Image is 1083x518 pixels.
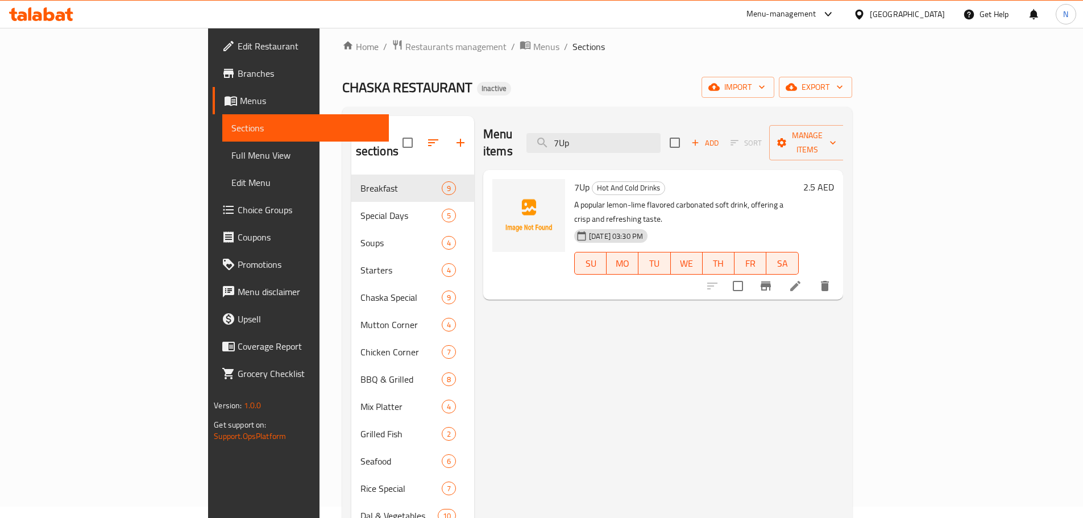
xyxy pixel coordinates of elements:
[584,231,648,242] span: [DATE] 03:30 PM
[442,210,455,221] span: 5
[442,400,456,413] div: items
[442,454,456,468] div: items
[442,183,455,194] span: 9
[442,263,456,277] div: items
[766,252,798,275] button: SA
[342,39,852,54] nav: breadcrumb
[360,427,442,441] span: Grilled Fish
[643,255,666,272] span: TU
[360,291,442,304] span: Chaska Special
[240,94,380,107] span: Menus
[213,196,389,223] a: Choice Groups
[213,87,389,114] a: Menus
[442,374,455,385] span: 8
[442,482,456,495] div: items
[442,483,455,494] span: 7
[351,393,474,420] div: Mix Platter4
[214,429,286,444] a: Support.OpsPlatform
[726,274,750,298] span: Select to update
[396,131,420,155] span: Select all sections
[351,202,474,229] div: Special Days5
[442,318,456,331] div: items
[360,400,442,413] span: Mix Platter
[803,179,834,195] h6: 2.5 AED
[360,236,442,250] span: Soups
[238,367,380,380] span: Grocery Checklist
[213,32,389,60] a: Edit Restaurant
[213,360,389,387] a: Grocery Checklist
[735,252,766,275] button: FR
[351,420,474,447] div: Grilled Fish2
[442,345,456,359] div: items
[483,126,513,160] h2: Menu items
[574,179,590,196] span: 7Up
[351,475,474,502] div: Rice Special7
[442,209,456,222] div: items
[214,417,266,432] span: Get support on:
[238,230,380,244] span: Coupons
[526,133,661,153] input: search
[238,67,380,80] span: Branches
[511,40,515,53] li: /
[360,454,442,468] div: Seafood
[592,181,665,195] div: Hot And Cold Drinks
[442,429,455,440] span: 2
[739,255,762,272] span: FR
[442,347,455,358] span: 7
[231,121,380,135] span: Sections
[477,84,511,93] span: Inactive
[442,372,456,386] div: items
[360,263,442,277] div: Starters
[342,74,472,100] span: CHASKA RESTAURANT
[213,305,389,333] a: Upsell
[213,60,389,87] a: Branches
[238,39,380,53] span: Edit Restaurant
[360,209,442,222] span: Special Days
[579,255,602,272] span: SU
[213,251,389,278] a: Promotions
[213,278,389,305] a: Menu disclaimer
[574,198,799,226] p: A popular lemon-lime flavored carbonated soft drink, offering a crisp and refreshing taste.
[222,169,389,196] a: Edit Menu
[788,80,843,94] span: export
[360,318,442,331] div: Mutton Corner
[492,179,565,252] img: 7Up
[351,311,474,338] div: Mutton Corner4
[687,134,723,152] span: Add item
[442,401,455,412] span: 4
[360,181,442,195] span: Breakfast
[870,8,945,20] div: [GEOGRAPHIC_DATA]
[711,80,765,94] span: import
[351,447,474,475] div: Seafood6
[687,134,723,152] button: Add
[611,255,634,272] span: MO
[214,398,242,413] span: Version:
[1063,8,1068,20] span: N
[442,320,455,330] span: 4
[442,456,455,467] span: 6
[238,258,380,271] span: Promotions
[360,345,442,359] span: Chicken Corner
[442,291,456,304] div: items
[405,40,507,53] span: Restaurants management
[238,312,380,326] span: Upsell
[477,82,511,96] div: Inactive
[360,372,442,386] div: BBQ & Grilled
[520,39,559,54] a: Menus
[746,7,816,21] div: Menu-management
[351,338,474,366] div: Chicken Corner7
[574,252,607,275] button: SU
[564,40,568,53] li: /
[222,114,389,142] a: Sections
[789,279,802,293] a: Edit menu item
[663,131,687,155] span: Select section
[360,482,442,495] span: Rice Special
[572,40,605,53] span: Sections
[442,181,456,195] div: items
[222,142,389,169] a: Full Menu View
[702,77,774,98] button: import
[231,176,380,189] span: Edit Menu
